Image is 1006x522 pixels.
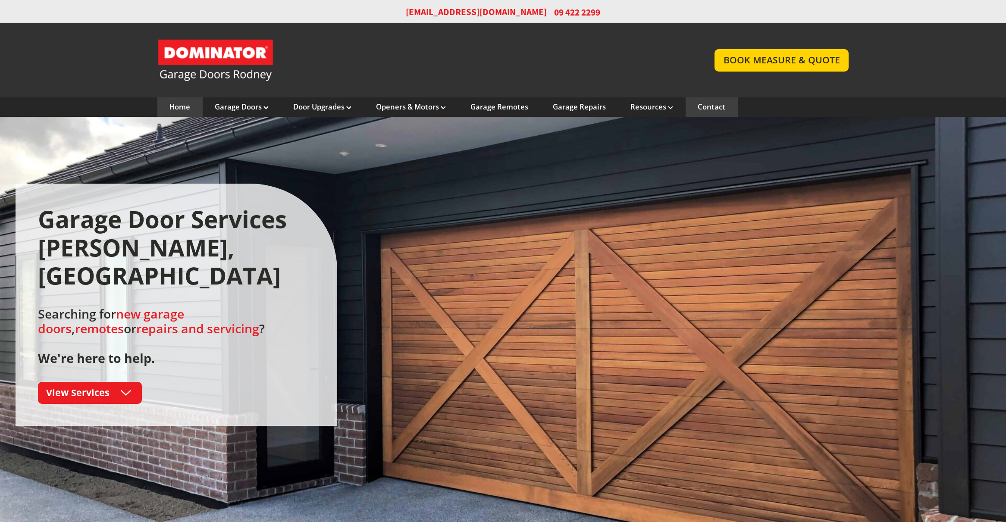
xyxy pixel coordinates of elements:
[470,102,528,112] a: Garage Remotes
[698,102,725,112] a: Contact
[406,6,547,19] a: [EMAIL_ADDRESS][DOMAIN_NAME]
[38,306,314,366] h2: Searching for , or ?
[38,350,155,366] strong: We're here to help.
[38,306,184,337] a: new garage doors
[630,102,673,112] a: Resources
[38,382,142,404] a: View Services
[715,49,849,71] a: BOOK MEASURE & QUOTE
[554,6,600,19] span: 09 422 2299
[38,205,314,290] h1: Garage Door Services [PERSON_NAME], [GEOGRAPHIC_DATA]
[376,102,446,112] a: Openers & Motors
[157,39,698,82] a: Garage Door and Secure Access Solutions homepage
[293,102,351,112] a: Door Upgrades
[46,386,110,399] span: View Services
[553,102,606,112] a: Garage Repairs
[169,102,190,112] a: Home
[136,320,259,337] a: repairs and servicing
[75,320,124,337] a: remotes
[215,102,269,112] a: Garage Doors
